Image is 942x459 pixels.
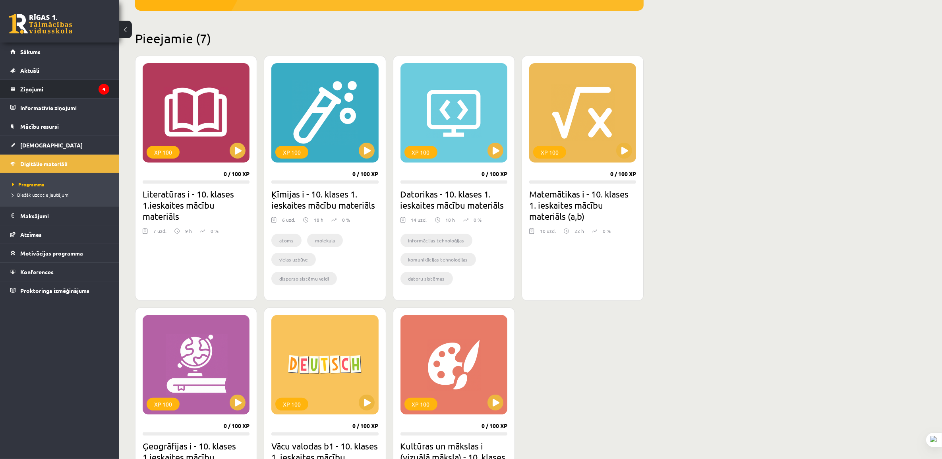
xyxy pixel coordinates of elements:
[10,80,109,98] a: Ziņojumi4
[400,234,472,247] li: informācijas tehnoloģijas
[400,272,453,285] li: datoru sistēmas
[20,160,68,167] span: Digitālie materiāli
[307,234,343,247] li: molekula
[12,192,70,198] span: Biežāk uzdotie jautājumi
[99,84,109,95] i: 4
[400,188,507,211] h2: Datorikas - 10. klases 1. ieskaites mācību materiāls
[540,227,556,239] div: 10 uzd.
[20,123,59,130] span: Mācību resursi
[147,398,180,411] div: XP 100
[10,281,109,300] a: Proktoringa izmēģinājums
[20,48,41,55] span: Sākums
[404,398,437,411] div: XP 100
[20,207,109,225] legend: Maksājumi
[12,191,111,198] a: Biežāk uzdotie jautājumi
[271,272,337,285] li: disperso sistēmu veidi
[275,398,308,411] div: XP 100
[10,207,109,225] a: Maksājumi
[20,141,83,149] span: [DEMOGRAPHIC_DATA]
[20,268,54,275] span: Konferences
[314,216,323,223] p: 18 h
[9,14,72,34] a: Rīgas 1. Tālmācības vidusskola
[574,227,584,234] p: 22 h
[10,225,109,244] a: Atzīmes
[20,231,42,238] span: Atzīmes
[20,80,109,98] legend: Ziņojumi
[153,227,166,239] div: 7 uzd.
[342,216,350,223] p: 0 %
[400,253,476,266] li: komunikācijas tehnoloģijas
[529,188,636,222] h2: Matemātikas i - 10. klases 1. ieskaites mācību materiāls (a,b)
[10,263,109,281] a: Konferences
[271,188,378,211] h2: Ķīmijas i - 10. klases 1. ieskaites mācību materiāls
[12,181,44,188] span: Programma
[12,181,111,188] a: Programma
[603,227,611,234] p: 0 %
[10,99,109,117] a: Informatīvie ziņojumi
[20,287,89,294] span: Proktoringa izmēģinājums
[404,146,437,159] div: XP 100
[275,146,308,159] div: XP 100
[147,146,180,159] div: XP 100
[10,61,109,79] a: Aktuāli
[143,188,250,222] h2: Literatūras i - 10. klases 1.ieskaites mācību materiāls
[10,43,109,61] a: Sākums
[446,216,455,223] p: 18 h
[10,136,109,154] a: [DEMOGRAPHIC_DATA]
[211,227,219,234] p: 0 %
[411,216,427,228] div: 14 uzd.
[533,146,566,159] div: XP 100
[271,234,302,247] li: atoms
[135,31,644,46] h2: Pieejamie (7)
[185,227,192,234] p: 9 h
[10,155,109,173] a: Digitālie materiāli
[10,244,109,262] a: Motivācijas programma
[20,99,109,117] legend: Informatīvie ziņojumi
[10,117,109,136] a: Mācību resursi
[271,253,316,266] li: vielas uzbūve
[20,67,39,74] span: Aktuāli
[474,216,482,223] p: 0 %
[20,250,83,257] span: Motivācijas programma
[282,216,295,228] div: 6 uzd.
